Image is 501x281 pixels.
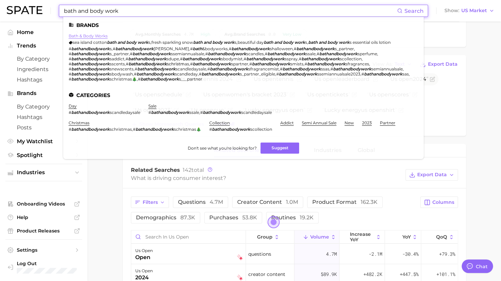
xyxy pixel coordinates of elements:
button: ShowUS Market [443,6,496,15]
span: 1.0m [286,199,298,205]
span: QoQ [436,234,447,240]
span: # [69,51,71,56]
span: saddict [110,56,124,61]
span: total [183,167,204,173]
em: bathandbodywork [231,46,270,51]
input: Search in us open [131,230,246,243]
span: +101.1% [436,270,455,278]
em: bathandbodywork [208,51,246,56]
em: bathandbodywork [128,56,167,61]
a: partner [380,120,395,125]
span: s_partner [335,46,354,51]
li: Brands [69,22,418,28]
span: -30.4% [402,250,419,258]
span: # [130,51,133,56]
span: 4.7m [210,199,223,205]
span: # [134,71,137,76]
span: ssale [306,51,316,56]
a: bath & body works [69,33,108,38]
em: bathandbodywork [137,71,175,76]
span: [PERSON_NAME] [154,46,189,51]
span: # [294,46,296,51]
span: # [69,61,71,66]
em: bathandbodywork [151,110,189,115]
em: bathandbodywork [193,61,231,66]
button: us openopenfalling starquestions4.7m-2.1m-30.4%+79.3% [131,244,458,264]
a: semi annual sale [302,120,336,125]
em: bathandbodywork [71,71,110,76]
em: bathandbodywork [301,56,340,61]
em: bathandbodywork [203,110,241,115]
span: group [257,234,273,240]
span: # [207,66,210,71]
a: Help [5,212,82,222]
span: s [110,46,112,51]
span: product format [312,199,378,205]
em: body [126,40,137,45]
a: Home [5,27,82,37]
span: shalloween [270,46,293,51]
button: Industries [5,167,82,178]
span: Log Out [17,260,77,267]
em: bathandbodywork [202,71,240,76]
em: bathandbodywork [71,66,110,71]
em: bathandbodywork [71,51,110,56]
em: bath [193,40,203,45]
em: work [138,40,148,45]
li: Categories [69,92,418,98]
em: bathandbodywork [364,71,402,76]
span: # [69,127,71,132]
span: Industries [17,169,71,176]
em: bathandbodywork [71,127,110,132]
span: YoY [402,234,410,240]
em: bath [264,40,273,45]
a: addict [280,120,294,125]
a: day [69,103,77,108]
span: US Market [461,9,487,12]
span: sspray [285,56,298,61]
span: Trends [17,43,71,49]
em: bathandbodywork [71,56,110,61]
span: # [113,46,115,51]
span: # [69,71,71,76]
span: +447.5% [400,270,419,278]
button: increase YoY [339,230,385,244]
span: 162.3k [361,199,378,205]
a: sale [148,103,156,108]
span: Brands [17,90,71,96]
span: sbodymist [221,56,243,61]
div: , [148,110,272,115]
span: # [126,56,128,61]
span: increase YoY [350,231,374,242]
span: 19.2k [300,214,314,221]
span: # [69,110,71,115]
button: Filters [131,196,169,208]
em: bathandbodywork [71,76,110,82]
a: Settings [5,245,82,255]
span: # [138,76,141,82]
span: questions [178,199,223,205]
em: bathandbodywork [141,76,179,82]
span: scandledaysale [110,110,140,115]
span: s [148,40,150,45]
span: schristmas🎄 [174,127,201,132]
span: ssas [321,66,329,71]
span: # [249,61,252,66]
span: schristmas [167,61,189,66]
span: My Watchlist [17,138,71,145]
span: 53.8k [242,214,257,221]
span: # [361,71,364,76]
em: bath [193,46,202,51]
em: bathandbodywork [136,127,174,132]
span: scollection [250,127,272,132]
em: bathandbodywork [210,66,248,71]
button: Volume [294,230,339,244]
em: bathandbodywork [319,51,358,56]
em: bathandbodywork [115,46,154,51]
input: Search here for a brand, industry, or ingredient [63,5,397,17]
a: by Category [5,54,82,64]
span: s_partner [110,51,129,56]
div: us open [135,267,153,275]
span: # [330,66,333,71]
span: beautiful day [238,40,264,45]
